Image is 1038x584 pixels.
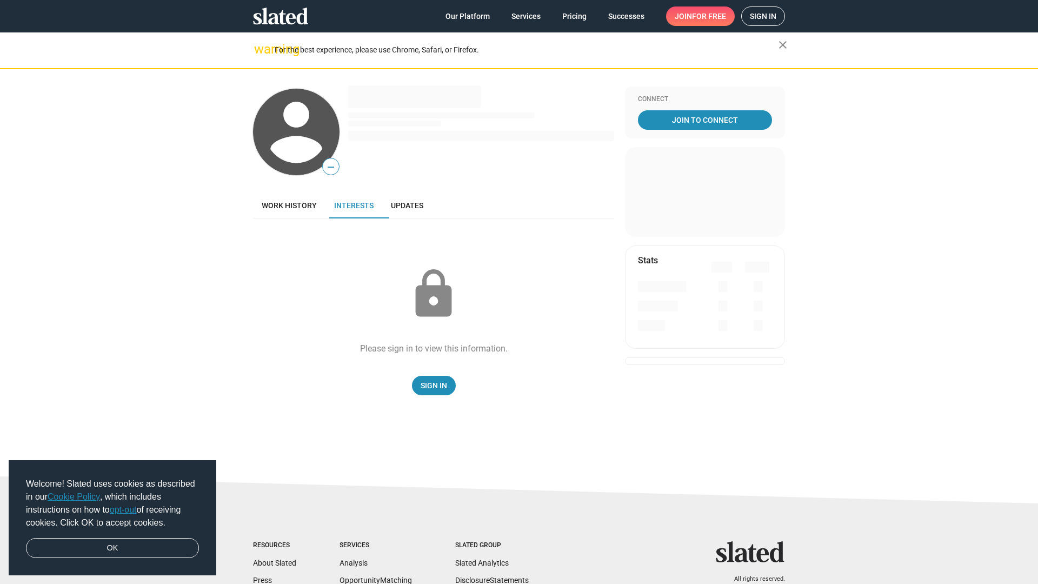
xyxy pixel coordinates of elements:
a: Sign In [412,376,456,395]
a: Joinfor free [666,6,735,26]
a: Interests [325,193,382,218]
span: Our Platform [445,6,490,26]
div: Please sign in to view this information. [360,343,508,354]
span: Join To Connect [640,110,770,130]
mat-icon: lock [407,267,461,321]
a: opt-out [110,505,137,514]
a: About Slated [253,559,296,567]
div: Connect [638,95,772,104]
span: Sign In [421,376,447,395]
span: Services [511,6,541,26]
span: Sign in [750,7,776,25]
a: Successes [600,6,653,26]
mat-card-title: Stats [638,255,658,266]
span: Work history [262,201,317,210]
span: — [323,160,339,174]
a: Slated Analytics [455,559,509,567]
span: Pricing [562,6,587,26]
a: Pricing [554,6,595,26]
div: For the best experience, please use Chrome, Safari, or Firefox. [275,43,778,57]
a: Our Platform [437,6,498,26]
div: Resources [253,541,296,550]
a: Sign in [741,6,785,26]
mat-icon: close [776,38,789,51]
span: Updates [391,201,423,210]
div: Services [340,541,412,550]
div: cookieconsent [9,460,216,576]
a: Cookie Policy [48,492,100,501]
span: Welcome! Slated uses cookies as described in our , which includes instructions on how to of recei... [26,477,199,529]
a: Join To Connect [638,110,772,130]
a: Services [503,6,549,26]
span: Join [675,6,726,26]
a: Work history [253,193,325,218]
span: Interests [334,201,374,210]
a: dismiss cookie message [26,538,199,559]
a: Updates [382,193,432,218]
mat-icon: warning [254,43,267,56]
span: Successes [608,6,644,26]
div: Slated Group [455,541,529,550]
a: Analysis [340,559,368,567]
span: for free [692,6,726,26]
